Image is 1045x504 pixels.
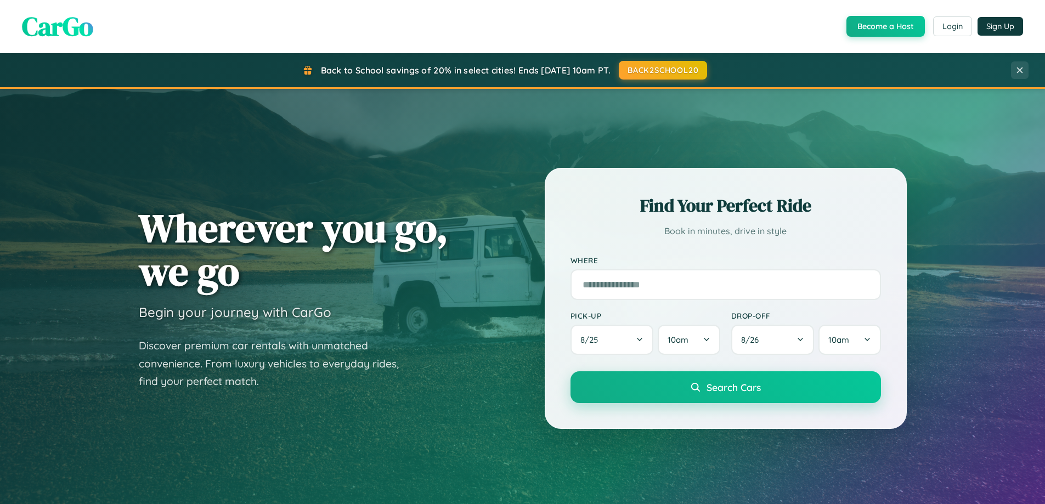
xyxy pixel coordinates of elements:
button: 10am [658,325,720,355]
span: Back to School savings of 20% in select cities! Ends [DATE] 10am PT. [321,65,611,76]
span: CarGo [22,8,93,44]
label: Drop-off [731,311,881,320]
button: 10am [818,325,880,355]
p: Discover premium car rentals with unmatched convenience. From luxury vehicles to everyday rides, ... [139,337,413,390]
button: Search Cars [570,371,881,403]
h1: Wherever you go, we go [139,206,448,293]
label: Where [570,256,881,265]
button: 8/25 [570,325,654,355]
button: BACK2SCHOOL20 [619,61,707,80]
span: Search Cars [707,381,761,393]
span: 10am [828,335,849,345]
h2: Find Your Perfect Ride [570,194,881,218]
span: 10am [668,335,688,345]
span: 8 / 26 [741,335,764,345]
button: 8/26 [731,325,815,355]
span: 8 / 25 [580,335,603,345]
button: Sign Up [978,17,1023,36]
button: Become a Host [846,16,925,37]
label: Pick-up [570,311,720,320]
p: Book in minutes, drive in style [570,223,881,239]
button: Login [933,16,972,36]
h3: Begin your journey with CarGo [139,304,331,320]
